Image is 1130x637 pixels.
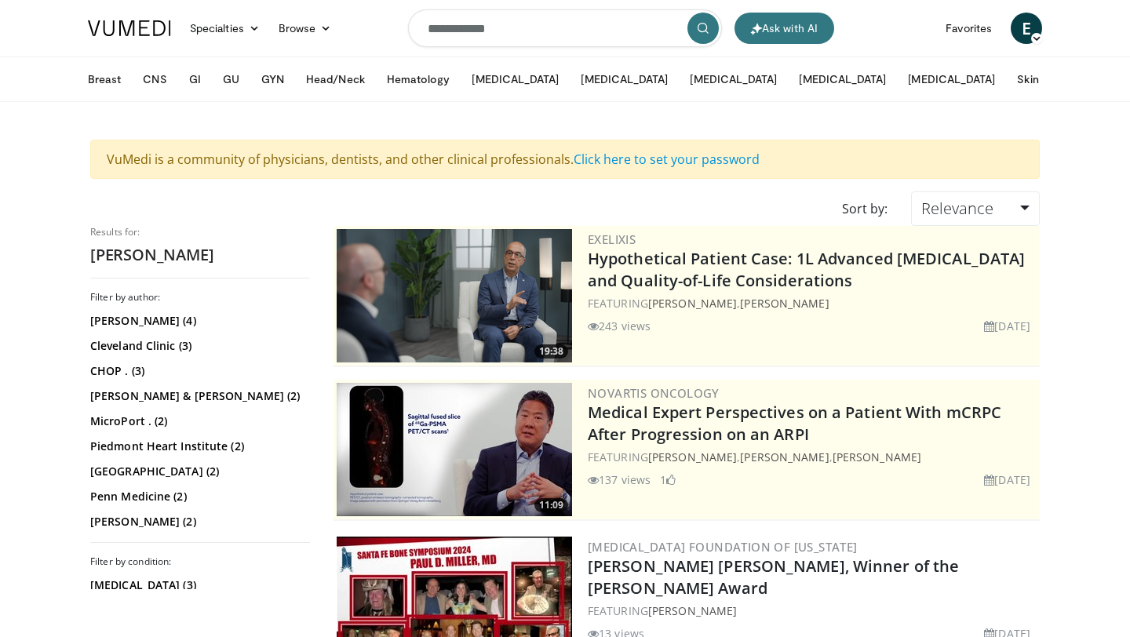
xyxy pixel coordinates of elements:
[90,577,306,593] a: [MEDICAL_DATA] (3)
[90,439,306,454] a: Piedmont Heart Institute (2)
[936,13,1001,44] a: Favorites
[90,514,306,530] a: [PERSON_NAME] (2)
[588,602,1037,619] div: FEATURING
[1008,64,1048,95] button: Skin
[90,291,310,304] h3: Filter by author:
[740,450,829,464] a: [PERSON_NAME]
[180,13,269,44] a: Specialties
[740,296,829,311] a: [PERSON_NAME]
[588,539,858,555] a: [MEDICAL_DATA] Foundation of [US_STATE]
[90,140,1040,179] div: VuMedi is a community of physicians, dentists, and other clinical professionals.
[78,64,130,95] button: Breast
[588,471,651,488] li: 137 views
[180,64,210,95] button: GI
[680,64,786,95] button: [MEDICAL_DATA]
[660,471,676,488] li: 1
[213,64,249,95] button: GU
[337,383,572,516] img: 918109e9-db38-4028-9578-5f15f4cfacf3.jpg.300x170_q85_crop-smart_upscale.jpg
[269,13,341,44] a: Browse
[588,449,1037,465] div: FEATURING , ,
[534,344,568,359] span: 19:38
[252,64,293,95] button: GYN
[571,64,677,95] button: [MEDICAL_DATA]
[408,9,722,47] input: Search topics, interventions
[588,248,1025,291] a: Hypothetical Patient Case: 1L Advanced [MEDICAL_DATA] and Quality-of-Life Considerations
[984,471,1030,488] li: [DATE]
[648,296,737,311] a: [PERSON_NAME]
[337,229,572,362] a: 19:38
[734,13,834,44] button: Ask with AI
[534,498,568,512] span: 11:09
[90,363,306,379] a: CHOP . (3)
[337,383,572,516] a: 11:09
[588,402,1001,445] a: Medical Expert Perspectives on a Patient With mCRPC After Progression on an ARPI
[588,231,636,247] a: Exelixis
[648,450,737,464] a: [PERSON_NAME]
[90,555,310,568] h3: Filter by condition:
[833,450,921,464] a: [PERSON_NAME]
[574,151,760,168] a: Click here to set your password
[899,64,1004,95] button: [MEDICAL_DATA]
[90,226,310,238] p: Results for:
[337,229,572,362] img: 7f860e55-decd-49ee-8c5f-da08edcb9540.png.300x170_q85_crop-smart_upscale.png
[588,318,651,334] li: 243 views
[588,555,959,599] a: [PERSON_NAME] [PERSON_NAME], Winner of the [PERSON_NAME] Award
[648,603,737,618] a: [PERSON_NAME]
[462,64,568,95] button: [MEDICAL_DATA]
[789,64,895,95] button: [MEDICAL_DATA]
[984,318,1030,334] li: [DATE]
[90,489,306,504] a: Penn Medicine (2)
[297,64,374,95] button: Head/Neck
[90,464,306,479] a: [GEOGRAPHIC_DATA] (2)
[588,295,1037,311] div: FEATURING ,
[90,338,306,354] a: Cleveland Clinic (3)
[90,388,306,404] a: [PERSON_NAME] & [PERSON_NAME] (2)
[911,191,1040,226] a: Relevance
[90,245,310,265] h2: [PERSON_NAME]
[588,385,720,401] a: Novartis Oncology
[377,64,460,95] button: Hematology
[90,413,306,429] a: MicroPort . (2)
[90,313,306,329] a: [PERSON_NAME] (4)
[1011,13,1042,44] a: E
[830,191,899,226] div: Sort by:
[88,20,171,36] img: VuMedi Logo
[921,198,993,219] span: Relevance
[133,64,176,95] button: CNS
